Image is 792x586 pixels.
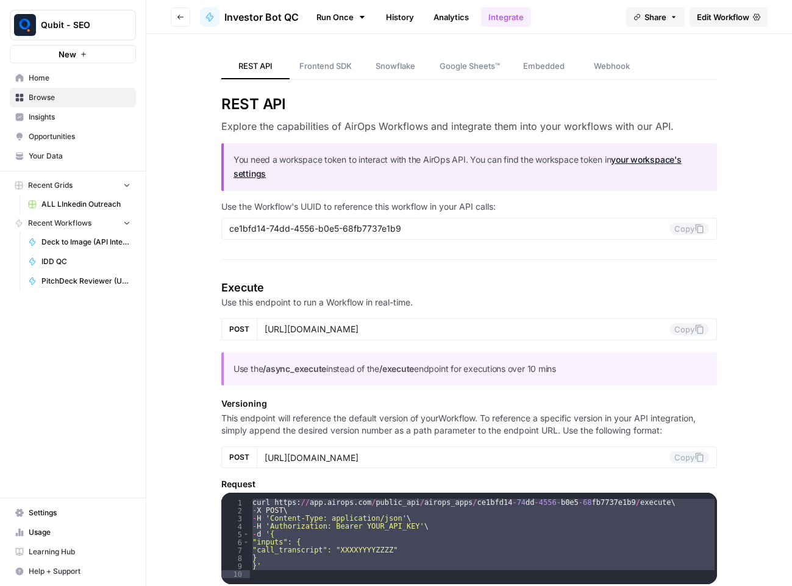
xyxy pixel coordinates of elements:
[29,112,130,123] span: Insights
[376,60,415,72] span: Snowflake
[690,7,768,27] a: Edit Workflow
[10,68,136,88] a: Home
[229,452,249,463] span: POST
[10,214,136,232] button: Recent Workflows
[221,570,250,578] div: 10
[221,554,250,562] div: 8
[23,232,136,252] a: Deck to Image (API Integration)
[243,538,249,546] span: Toggle code folding, rows 6 through 8
[263,363,326,374] strong: /async_execute
[221,95,717,114] h2: REST API
[697,11,749,23] span: Edit Workflow
[29,507,130,518] span: Settings
[221,531,250,538] div: 5
[224,10,299,24] span: Investor Bot QC
[221,54,290,79] a: REST API
[29,151,130,162] span: Your Data
[200,7,299,27] a: Investor Bot QC
[309,7,374,27] a: Run Once
[10,523,136,542] a: Usage
[41,256,130,267] span: IDD QC
[440,60,500,72] span: Google Sheets™
[10,503,136,523] a: Settings
[221,478,717,490] h5: Request
[238,60,273,72] span: REST API
[578,54,646,79] a: Webhook
[626,7,685,27] button: Share
[221,515,250,523] div: 3
[221,499,250,507] div: 1
[229,324,249,335] span: POST
[29,527,130,538] span: Usage
[10,107,136,127] a: Insights
[290,54,362,79] a: Frontend SDK
[41,237,130,248] span: Deck to Image (API Integration)
[644,11,666,23] span: Share
[10,176,136,195] button: Recent Grids
[299,60,352,72] span: Frontend SDK
[10,45,136,63] button: New
[10,88,136,107] a: Browse
[29,566,130,577] span: Help + Support
[430,54,510,79] a: Google Sheets™
[234,154,682,179] a: your workspace's settings
[59,48,76,60] span: New
[221,562,250,570] div: 9
[510,54,578,79] a: Embedded
[221,398,717,410] h5: Versioning
[221,538,250,546] div: 6
[10,562,136,581] button: Help + Support
[243,531,249,538] span: Toggle code folding, rows 5 through 9
[234,153,707,181] p: You need a workspace token to interact with the AirOps API. You can find the workspace token in
[10,542,136,562] a: Learning Hub
[594,60,630,72] span: Webhook
[28,218,91,229] span: Recent Workflows
[221,523,250,531] div: 4
[234,362,707,376] p: Use the instead of the endpoint for executions over 10 mins
[23,271,136,291] a: PitchDeck Reviewer (Updated) new
[29,92,130,103] span: Browse
[29,131,130,142] span: Opportunities
[10,127,136,146] a: Opportunities
[221,412,717,437] p: This endpoint will reference the default version of your Workflow . To reference a specific versi...
[669,223,709,235] button: Copy
[41,199,130,210] span: ALL LInkedin Outreach
[362,54,430,79] a: Snowflake
[10,146,136,166] a: Your Data
[28,180,73,191] span: Recent Grids
[221,546,250,554] div: 7
[669,323,709,335] button: Copy
[221,507,250,515] div: 2
[14,14,36,36] img: Qubit - SEO Logo
[221,279,717,296] h4: Execute
[523,60,565,72] span: Embedded
[426,7,476,27] a: Analytics
[221,201,717,213] p: Use the Workflow's UUID to reference this workflow in your API calls:
[29,73,130,84] span: Home
[29,546,130,557] span: Learning Hub
[221,119,717,134] h3: Explore the capabilities of AirOps Workflows and integrate them into your workflows with our API.
[23,195,136,214] a: ALL LInkedin Outreach
[41,19,115,31] span: Qubit - SEO
[379,7,421,27] a: History
[669,451,709,463] button: Copy
[379,363,414,374] strong: /execute
[481,7,531,27] a: Integrate
[221,296,717,309] p: Use this endpoint to run a Workflow in real-time.
[41,276,130,287] span: PitchDeck Reviewer (Updated) new
[10,10,136,40] button: Workspace: Qubit - SEO
[23,252,136,271] a: IDD QC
